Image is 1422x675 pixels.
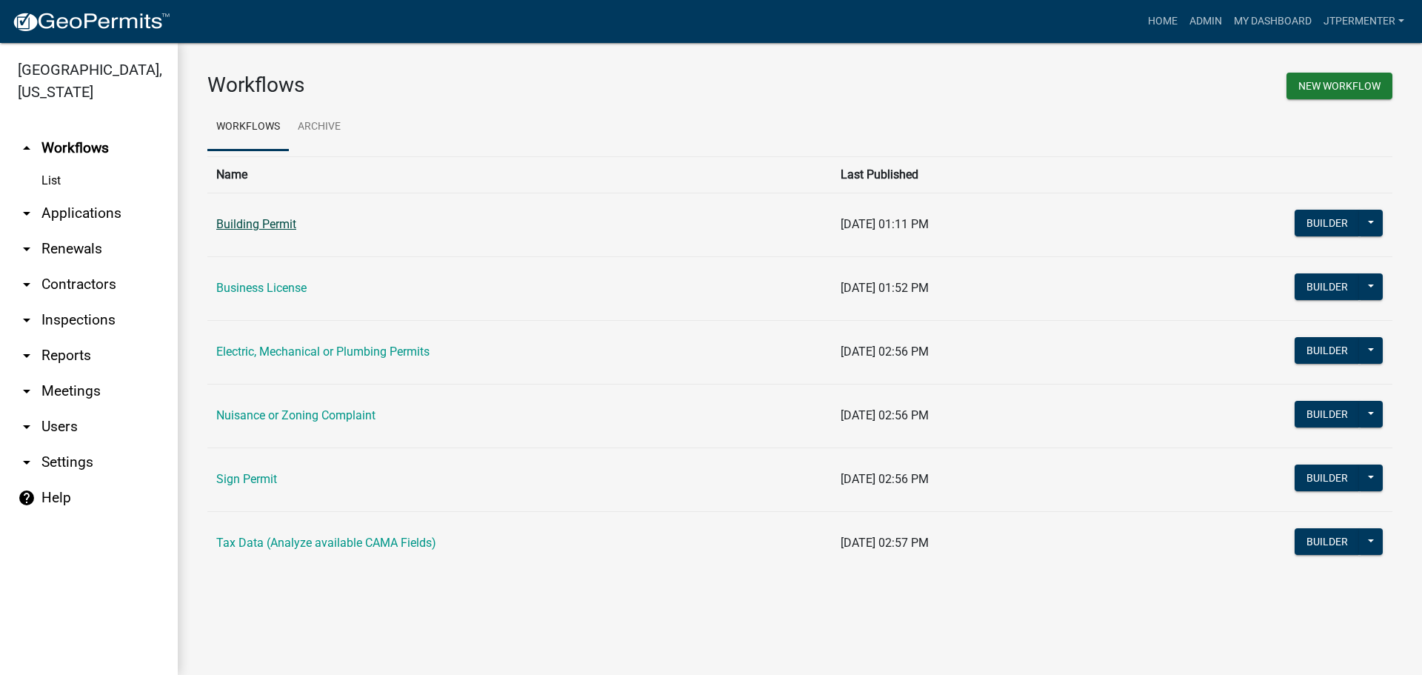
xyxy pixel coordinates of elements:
[216,281,307,295] a: Business License
[841,217,929,231] span: [DATE] 01:11 PM
[216,536,436,550] a: Tax Data (Analyze available CAMA Fields)
[832,156,1110,193] th: Last Published
[1142,7,1184,36] a: Home
[1295,401,1360,428] button: Builder
[18,205,36,222] i: arrow_drop_down
[216,345,430,359] a: Electric, Mechanical or Plumbing Permits
[1295,337,1360,364] button: Builder
[18,276,36,293] i: arrow_drop_down
[216,408,375,422] a: Nuisance or Zoning Complaint
[1184,7,1228,36] a: Admin
[841,472,929,486] span: [DATE] 02:56 PM
[18,347,36,365] i: arrow_drop_down
[207,156,832,193] th: Name
[841,281,929,295] span: [DATE] 01:52 PM
[289,104,350,151] a: Archive
[841,536,929,550] span: [DATE] 02:57 PM
[841,408,929,422] span: [DATE] 02:56 PM
[1286,73,1392,99] button: New Workflow
[841,345,929,359] span: [DATE] 02:56 PM
[18,311,36,329] i: arrow_drop_down
[18,418,36,436] i: arrow_drop_down
[207,104,289,151] a: Workflows
[18,240,36,258] i: arrow_drop_down
[216,217,296,231] a: Building Permit
[1228,7,1318,36] a: My Dashboard
[18,453,36,471] i: arrow_drop_down
[18,139,36,157] i: arrow_drop_up
[207,73,789,98] h3: Workflows
[18,382,36,400] i: arrow_drop_down
[1318,7,1410,36] a: jtpermenter
[1295,528,1360,555] button: Builder
[216,472,277,486] a: Sign Permit
[1295,210,1360,236] button: Builder
[18,489,36,507] i: help
[1295,273,1360,300] button: Builder
[1295,465,1360,491] button: Builder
